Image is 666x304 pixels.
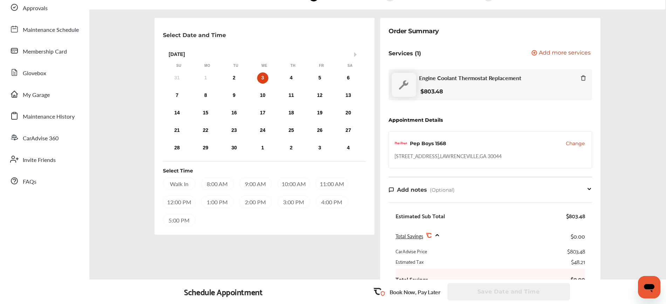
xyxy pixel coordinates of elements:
[531,50,592,57] a: Add more services
[419,75,521,81] span: Engine Coolant Thermostat Replacement
[163,214,195,226] div: 5:00 PM
[289,63,296,68] div: Th
[277,177,310,190] div: 10:00 AM
[6,42,82,60] a: Membership Card
[571,231,585,241] div: $0.00
[200,142,211,154] div: Choose Monday, September 29th, 2025
[314,142,325,154] div: Choose Friday, October 3rd, 2025
[396,248,427,255] div: CarAdvise Price
[346,63,353,68] div: Sa
[531,50,591,57] button: Add more services
[420,88,443,95] b: $803.48
[232,63,239,68] div: Tu
[566,212,585,219] div: $803.48
[343,90,354,101] div: Choose Saturday, September 13th, 2025
[316,196,348,208] div: 4:00 PM
[228,142,240,154] div: Choose Tuesday, September 30th, 2025
[392,73,416,97] img: default_wrench_icon.d1a43860.svg
[204,63,211,68] div: Mo
[228,72,240,84] div: Choose Tuesday, September 2nd, 2025
[389,117,443,123] div: Appointment Details
[396,276,428,283] b: Total Savings
[343,107,354,119] div: Choose Saturday, September 20th, 2025
[163,167,193,174] div: Select Time
[23,47,67,56] span: Membership Card
[396,233,423,240] span: Total Savings
[567,248,585,255] div: $803.48
[163,177,195,190] div: Walk In
[201,177,234,190] div: 8:00 AM
[23,26,79,35] span: Maintenance Schedule
[257,107,268,119] div: Choose Wednesday, September 17th, 2025
[23,177,36,186] span: FAQs
[163,32,226,38] p: Select Date and Time
[389,26,439,36] div: Order Summary
[318,63,325,68] div: Fr
[201,196,234,208] div: 1:00 PM
[6,128,82,147] a: CarAdvise 360
[394,153,502,160] div: [STREET_ADDRESS] , LAWRENCEVILLE , GA 30044
[396,258,424,265] div: Estimated Tax
[286,72,297,84] div: Choose Thursday, September 4th, 2025
[200,107,211,119] div: Choose Monday, September 15th, 2025
[184,287,262,297] div: Schedule Appointment
[566,140,585,147] button: Change
[23,91,50,100] span: My Garage
[239,177,272,190] div: 9:00 AM
[286,90,297,101] div: Choose Thursday, September 11th, 2025
[23,4,48,13] span: Approvals
[175,63,182,68] div: Su
[314,125,325,136] div: Choose Friday, September 26th, 2025
[6,172,82,190] a: FAQs
[6,107,82,125] a: Maintenance History
[257,142,268,154] div: Choose Wednesday, October 1st, 2025
[257,90,268,101] div: Choose Wednesday, September 10th, 2025
[257,72,268,84] div: Choose Wednesday, September 3rd, 2025
[228,125,240,136] div: Choose Tuesday, September 23rd, 2025
[171,125,183,136] div: Choose Sunday, September 21st, 2025
[6,63,82,82] a: Glovebox
[6,85,82,103] a: My Garage
[343,125,354,136] div: Choose Saturday, September 27th, 2025
[343,72,354,84] div: Choose Saturday, September 6th, 2025
[171,72,183,84] div: Not available Sunday, August 31st, 2025
[163,71,363,155] div: month 2025-09
[171,90,183,101] div: Choose Sunday, September 7th, 2025
[571,258,585,265] div: $48.21
[389,187,394,193] img: note-icon.db9493fa.svg
[394,137,407,150] img: logo-pepboys.png
[286,125,297,136] div: Choose Thursday, September 25th, 2025
[23,112,75,121] span: Maintenance History
[200,90,211,101] div: Choose Monday, September 8th, 2025
[171,107,183,119] div: Choose Sunday, September 14th, 2025
[286,107,297,119] div: Choose Thursday, September 18th, 2025
[277,196,310,208] div: 3:00 PM
[163,196,195,208] div: 12:00 PM
[171,142,183,154] div: Choose Sunday, September 28th, 2025
[397,186,427,193] span: Add notes
[314,72,325,84] div: Choose Friday, September 5th, 2025
[539,50,591,57] span: Add more services
[23,156,56,165] span: Invite Friends
[410,140,446,147] div: Pep Boys 1568
[638,276,660,298] iframe: Button to launch messaging window
[257,125,268,136] div: Choose Wednesday, September 24th, 2025
[343,142,354,154] div: Choose Saturday, October 4th, 2025
[261,63,268,68] div: We
[314,90,325,101] div: Choose Friday, September 12th, 2025
[314,107,325,119] div: Choose Friday, September 19th, 2025
[6,20,82,38] a: Maintenance Schedule
[6,150,82,168] a: Invite Friends
[316,177,348,190] div: 11:00 AM
[286,142,297,154] div: Choose Thursday, October 2nd, 2025
[228,90,240,101] div: Choose Tuesday, September 9th, 2025
[389,50,421,57] p: Services (1)
[165,51,364,57] div: [DATE]
[23,134,59,143] span: CarAdvise 360
[354,52,359,57] button: Next Month
[200,125,211,136] div: Choose Monday, September 22nd, 2025
[430,187,455,193] span: (Optional)
[23,69,46,78] span: Glovebox
[239,196,272,208] div: 2:00 PM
